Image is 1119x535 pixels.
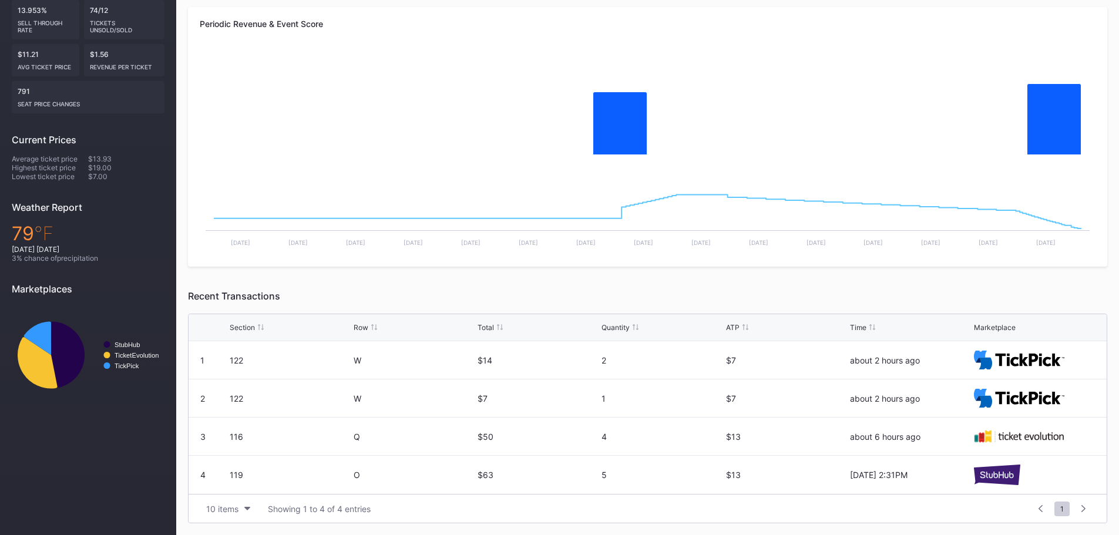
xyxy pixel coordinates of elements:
div: 4 [601,432,723,442]
div: W [354,393,475,403]
text: StubHub [115,341,140,348]
text: [DATE] [461,239,480,246]
text: [DATE] [231,239,250,246]
div: $50 [478,432,599,442]
div: 5 [601,470,723,480]
div: 79 [12,222,164,245]
div: $63 [478,470,599,480]
div: Tickets Unsold/Sold [90,15,159,33]
text: [DATE] [807,239,826,246]
div: 119 [230,470,351,480]
div: $1.56 [84,44,164,76]
div: 2 [200,393,205,403]
div: 3 % chance of precipitation [12,254,164,263]
div: Showing 1 to 4 of 4 entries [268,504,371,514]
div: Q [354,432,475,442]
div: 791 [12,81,164,113]
div: Weather Report [12,201,164,213]
span: 1 [1054,502,1070,516]
text: TickPick [115,362,139,369]
text: [DATE] [288,239,308,246]
text: TicketEvolution [115,352,159,359]
div: $14 [478,355,599,365]
div: $13 [726,432,847,442]
div: Sell Through Rate [18,15,73,33]
text: [DATE] [404,239,423,246]
text: [DATE] [921,239,940,246]
div: 4 [200,470,206,480]
div: Avg ticket price [18,59,73,70]
svg: Chart title [200,49,1096,167]
div: 2 [601,355,723,365]
text: [DATE] [979,239,998,246]
div: [DATE] 2:31PM [850,470,971,480]
div: about 6 hours ago [850,432,971,442]
div: Average ticket price [12,154,88,163]
div: $13.93 [88,154,164,163]
img: TickPick_logo.svg [974,351,1065,370]
div: $11.21 [12,44,79,76]
div: Section [230,323,255,332]
text: [DATE] [1036,239,1056,246]
text: [DATE] [863,239,883,246]
span: ℉ [34,222,53,245]
svg: Chart title [12,304,164,406]
div: 122 [230,393,351,403]
div: 1 [200,355,204,365]
div: Total [478,323,494,332]
text: [DATE] [691,239,711,246]
text: [DATE] [346,239,365,246]
div: Current Prices [12,134,164,146]
div: Periodic Revenue & Event Score [200,19,1096,29]
div: ATP [726,323,740,332]
div: Time [850,323,866,332]
text: [DATE] [634,239,653,246]
div: Recent Transactions [188,290,1107,302]
img: TickPick_logo.svg [974,389,1065,408]
svg: Chart title [200,167,1096,255]
div: Lowest ticket price [12,172,88,181]
div: $7 [478,393,599,403]
div: Highest ticket price [12,163,88,172]
img: stubHub.svg [974,465,1020,486]
div: Marketplace [974,323,1016,332]
div: 10 items [206,504,238,514]
div: $7 [726,355,847,365]
div: W [354,355,475,365]
div: 116 [230,432,351,442]
div: $7.00 [88,172,164,181]
text: [DATE] [749,239,768,246]
div: O [354,470,475,480]
div: Revenue per ticket [90,59,159,70]
div: [DATE] [DATE] [12,245,164,254]
div: about 2 hours ago [850,393,971,403]
img: tevo.svg [974,430,1065,443]
div: $19.00 [88,163,164,172]
div: 3 [200,432,206,442]
div: about 2 hours ago [850,355,971,365]
div: $7 [726,393,847,403]
div: Marketplaces [12,283,164,295]
div: seat price changes [18,96,159,107]
div: $13 [726,470,847,480]
button: 10 items [200,501,256,517]
text: [DATE] [576,239,596,246]
text: [DATE] [519,239,538,246]
div: Quantity [601,323,630,332]
div: 122 [230,355,351,365]
div: Row [354,323,368,332]
div: 1 [601,393,723,403]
